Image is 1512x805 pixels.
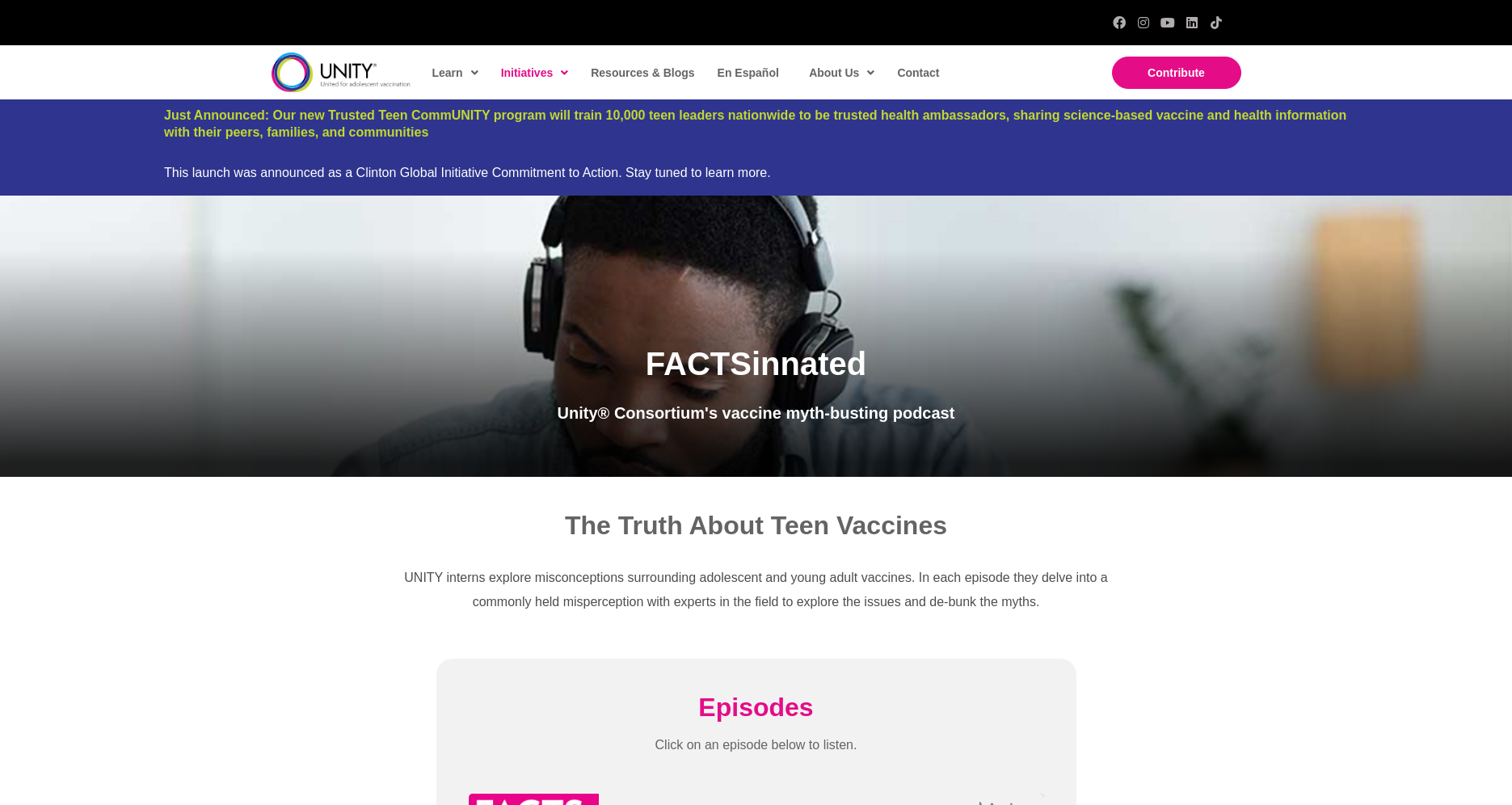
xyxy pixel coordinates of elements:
[1161,16,1174,29] a: YouTube
[400,566,1113,613] p: UNITY interns explore misconceptions surrounding adolescent and young adult vaccines. In each epi...
[164,165,1348,180] div: This launch was announced as a Clinton Global Initiative Commitment to Action. Stay tuned to lear...
[801,54,881,91] a: About Us
[897,66,939,79] span: Contact
[423,398,1090,428] p: Unity® Consortium's vaccine myth-busting podcast
[1148,66,1205,79] span: Contribute
[889,54,946,91] a: Contact
[718,66,779,79] span: En Español
[469,733,1044,757] p: Click on an episode below to listen.
[432,61,478,85] span: Learn
[809,61,874,85] span: About Us
[1186,16,1198,29] a: LinkedIn
[1113,16,1126,29] a: Facebook
[583,54,701,91] a: Resources & Blogs
[1137,16,1150,29] a: Instagram
[646,346,866,381] span: FACTSinnated
[164,108,1346,139] a: Just Announced: Our new Trusted Teen CommUNITY program will train 10,000 teen leaders nationwide ...
[698,693,813,722] span: Episodes
[565,511,947,540] span: The Truth About Teen Vaccines
[591,66,694,79] span: Resources & Blogs
[1112,57,1241,89] a: Contribute
[501,61,569,85] span: Initiatives
[1210,16,1223,29] a: TikTok
[710,54,785,91] a: En Español
[272,53,411,92] img: unity-logo-dark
